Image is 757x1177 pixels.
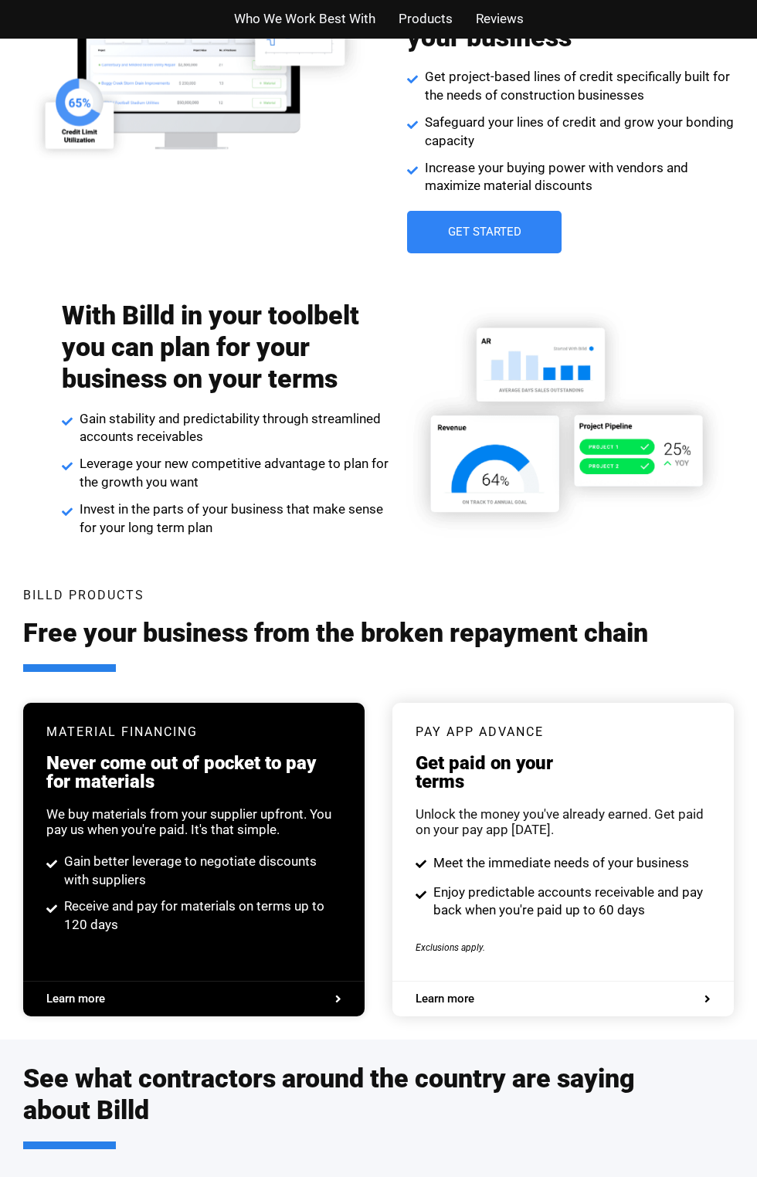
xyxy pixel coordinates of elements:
a: Who We Work Best With [234,8,375,30]
span: Learn more [416,993,474,1005]
a: Learn more [416,993,711,1005]
span: Learn more [46,993,105,1005]
div: We buy materials from your supplier upfront. You pay us when you're paid. It's that simple. [46,806,341,837]
span: Safeguard your lines of credit and grow your bonding capacity [421,114,734,151]
span: Enjoy predictable accounts receivable and pay back when you're paid up to 60 days [429,884,711,921]
span: Invest in the parts of your business that make sense for your long term plan [76,500,389,538]
h3: pay app advance [416,726,711,738]
span: Get project-based lines of credit specifically built for the needs of construction businesses [421,68,734,105]
a: Learn more [46,993,341,1005]
span: Increase your buying power with vendors and maximize material discounts [421,159,734,196]
h3: Never come out of pocket to pay for materials [46,754,341,791]
a: Products [399,8,453,30]
div: Unlock the money you've already earned. Get paid on your pay app [DATE]. [416,806,711,837]
span: Leverage your new competitive advantage to plan for the growth you want [76,455,389,492]
h3: Get paid on your terms [416,754,711,791]
a: Reviews [476,8,524,30]
span: Gain better leverage to negotiate discounts with suppliers [60,853,341,890]
span: Get Started [448,226,521,238]
h2: See what contractors around the country are saying about Billd [23,1063,703,1149]
span: Meet the immediate needs of your business [429,854,689,873]
h3: Billd Products [23,589,144,602]
h2: Free your business from the broken repayment chain [23,617,648,672]
span: Exclusions apply. [416,942,485,953]
a: Get Started [407,211,562,253]
h2: With Billd in your toolbelt you can plan for your business on your terms [62,300,389,394]
span: Receive and pay for materials on terms up to 120 days [60,897,341,934]
span: Gain stability and predictability through streamlined accounts receivables [76,410,389,447]
h3: Material Financing [46,726,341,738]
